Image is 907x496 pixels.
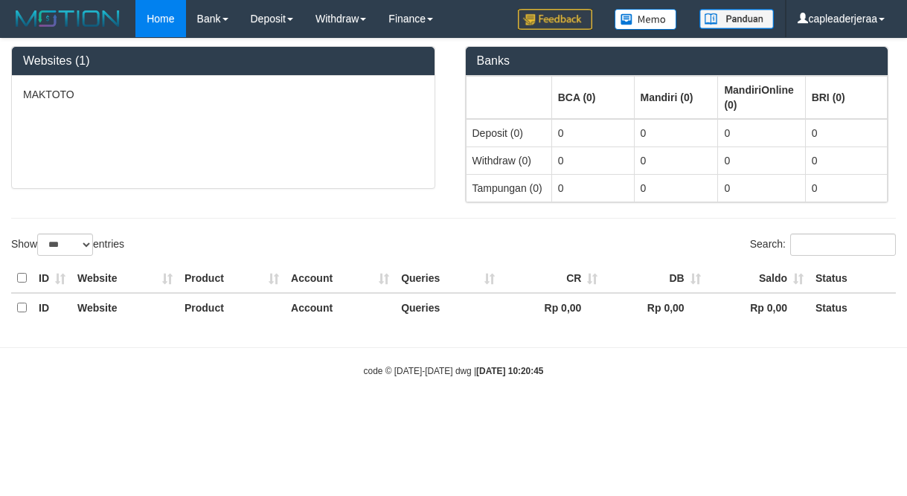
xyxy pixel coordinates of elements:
[707,264,810,293] th: Saldo
[518,9,592,30] img: Feedback.jpg
[37,233,93,256] select: Showentries
[750,233,896,256] label: Search:
[23,87,423,102] p: MAKTOTO
[718,146,805,174] td: 0
[634,76,718,119] th: Group: activate to sort column ascending
[71,293,179,322] th: Website
[179,264,285,293] th: Product
[699,9,774,29] img: panduan.png
[285,293,395,322] th: Account
[634,174,718,202] td: 0
[23,54,423,68] h3: Websites (1)
[395,293,501,322] th: Queries
[477,54,877,68] h3: Banks
[790,233,896,256] input: Search:
[718,76,805,119] th: Group: activate to sort column ascending
[810,264,896,293] th: Status
[285,264,395,293] th: Account
[33,293,71,322] th: ID
[476,366,543,376] strong: [DATE] 10:20:45
[707,293,810,322] th: Rp 0,00
[11,7,124,30] img: MOTION_logo.png
[466,119,551,147] td: Deposit (0)
[364,366,544,376] small: code © [DATE]-[DATE] dwg |
[71,264,179,293] th: Website
[551,76,634,119] th: Group: activate to sort column ascending
[634,146,718,174] td: 0
[551,174,634,202] td: 0
[395,264,501,293] th: Queries
[615,9,677,30] img: Button%20Memo.svg
[33,264,71,293] th: ID
[718,119,805,147] td: 0
[805,174,887,202] td: 0
[634,119,718,147] td: 0
[551,119,634,147] td: 0
[805,76,887,119] th: Group: activate to sort column ascending
[805,146,887,174] td: 0
[466,146,551,174] td: Withdraw (0)
[466,174,551,202] td: Tampungan (0)
[810,293,896,322] th: Status
[11,233,124,256] label: Show entries
[805,119,887,147] td: 0
[718,174,805,202] td: 0
[603,293,706,322] th: Rp 0,00
[551,146,634,174] td: 0
[603,264,706,293] th: DB
[501,264,603,293] th: CR
[466,76,551,119] th: Group: activate to sort column ascending
[501,293,603,322] th: Rp 0,00
[179,293,285,322] th: Product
